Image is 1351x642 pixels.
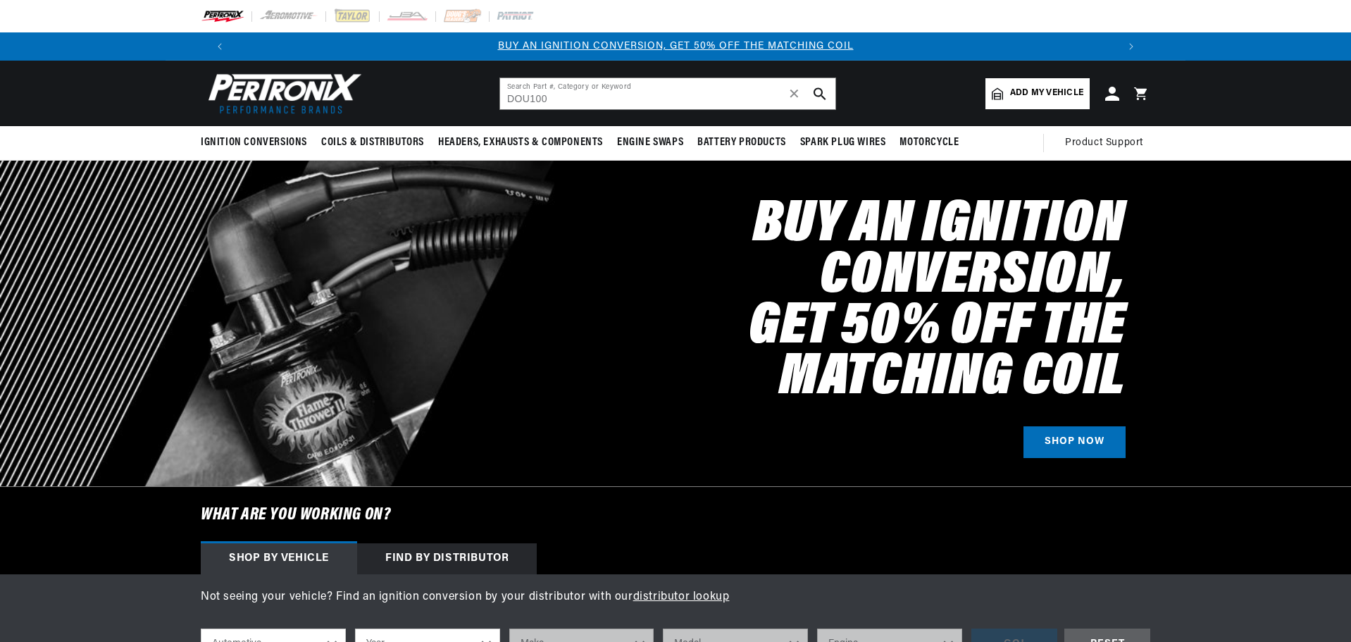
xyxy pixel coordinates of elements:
[892,126,966,159] summary: Motorcycle
[438,135,603,150] span: Headers, Exhausts & Components
[899,135,959,150] span: Motorcycle
[201,126,314,159] summary: Ignition Conversions
[498,41,854,51] a: BUY AN IGNITION CONVERSION, GET 50% OFF THE MATCHING COIL
[431,126,610,159] summary: Headers, Exhausts & Components
[1023,426,1126,458] a: SHOP NOW
[697,135,786,150] span: Battery Products
[800,135,886,150] span: Spark Plug Wires
[1010,87,1083,100] span: Add my vehicle
[1117,32,1145,61] button: Translation missing: en.sections.announcements.next_announcement
[1065,126,1150,160] summary: Product Support
[690,126,793,159] summary: Battery Products
[321,135,424,150] span: Coils & Distributors
[610,126,690,159] summary: Engine Swaps
[201,69,363,118] img: Pertronix
[523,200,1126,404] h2: Buy an Ignition Conversion, Get 50% off the Matching Coil
[314,126,431,159] summary: Coils & Distributors
[1065,135,1143,151] span: Product Support
[804,78,835,109] button: search button
[234,39,1117,54] div: 1 of 3
[206,32,234,61] button: Translation missing: en.sections.announcements.previous_announcement
[617,135,683,150] span: Engine Swaps
[201,135,307,150] span: Ignition Conversions
[633,591,730,603] a: distributor lookup
[201,588,1150,607] p: Not seeing your vehicle? Find an ignition conversion by your distributor with our
[234,39,1117,54] div: Announcement
[166,32,1185,61] slideshow-component: Translation missing: en.sections.announcements.announcement_bar
[166,487,1185,543] h6: What are you working on?
[793,126,893,159] summary: Spark Plug Wires
[500,78,835,109] input: Search Part #, Category or Keyword
[201,543,357,574] div: Shop by vehicle
[985,78,1090,109] a: Add my vehicle
[357,543,537,574] div: Find by Distributor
